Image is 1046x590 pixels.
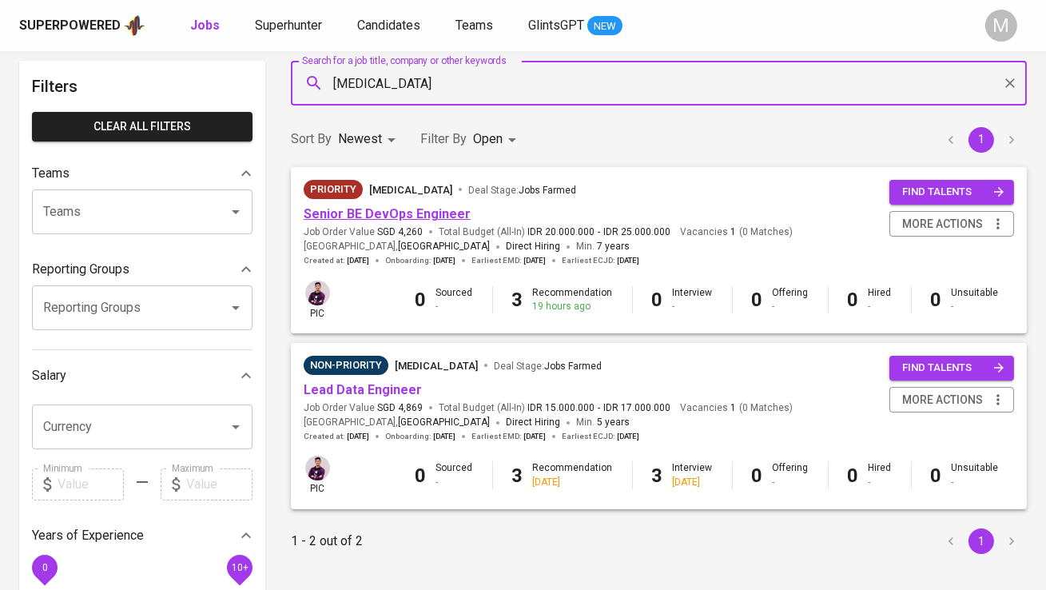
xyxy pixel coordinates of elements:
b: 0 [752,289,763,311]
a: GlintsGPT NEW [528,16,622,36]
p: Teams [32,164,70,183]
div: Superpowered [19,17,121,35]
span: 1 [728,401,736,415]
span: Jobs Farmed [544,361,602,372]
div: Unsuitable [952,461,999,488]
span: IDR 25.000.000 [603,225,670,239]
div: Newest [338,125,401,154]
span: 1 [728,225,736,239]
button: Open [225,416,247,438]
div: Interview [673,286,713,313]
b: 0 [931,289,942,311]
span: GlintsGPT [528,18,584,33]
button: more actions [889,211,1014,237]
span: 5 years [597,417,630,428]
span: Onboarding : [385,255,455,266]
button: more actions [889,387,1014,413]
div: M [985,10,1017,42]
span: [DATE] [433,431,455,442]
span: [DATE] [523,255,546,266]
button: page 1 [968,127,994,153]
button: find talents [889,180,1014,205]
div: New Job received from Demand Team [304,180,363,199]
span: Priority [304,181,363,197]
a: Lead Data Engineer [304,382,422,397]
div: Years of Experience [32,520,253,552]
button: Clear All filters [32,112,253,142]
span: 0 [42,561,47,572]
span: 7 years [597,241,630,252]
div: - [952,300,999,313]
span: Job Order Value [304,225,423,239]
div: Recommendation [533,286,613,313]
span: IDR 17.000.000 [603,401,670,415]
span: find talents [902,359,1004,377]
span: IDR 20.000.000 [527,225,595,239]
div: - [952,476,999,489]
div: pic [304,454,332,496]
span: Deal Stage : [494,361,602,372]
b: 3 [652,464,663,487]
div: Recommendation [533,461,613,488]
div: - [773,476,809,489]
span: Clear All filters [45,117,240,137]
span: Superhunter [255,18,322,33]
button: Clear [999,72,1021,94]
a: Superpoweredapp logo [19,14,145,38]
span: Deal Stage : [468,185,576,196]
div: Hired [869,461,892,488]
div: - [436,300,473,313]
span: [MEDICAL_DATA] [395,360,478,372]
span: Vacancies ( 0 Matches ) [680,225,793,239]
div: - [436,476,473,489]
a: Candidates [357,16,424,36]
span: Earliest EMD : [471,255,546,266]
span: Earliest EMD : [471,431,546,442]
span: Total Budget (All-In) [439,225,670,239]
b: 0 [752,464,763,487]
span: find talents [902,183,1004,201]
p: Salary [32,366,66,385]
span: [DATE] [617,431,639,442]
span: IDR 15.000.000 [527,401,595,415]
button: Open [225,297,247,319]
span: [GEOGRAPHIC_DATA] [398,415,490,431]
button: Open [225,201,247,223]
span: [GEOGRAPHIC_DATA] [398,239,490,255]
p: 1 - 2 out of 2 [291,532,363,551]
nav: pagination navigation [936,528,1027,554]
b: 0 [416,464,427,487]
span: Created at : [304,255,369,266]
span: [GEOGRAPHIC_DATA] , [304,415,490,431]
span: Candidates [357,18,420,33]
span: 10+ [231,561,248,572]
span: SGD 4,869 [377,401,423,415]
p: Filter By [420,130,467,149]
b: 0 [931,464,942,487]
span: Direct Hiring [506,417,560,428]
span: Non-Priority [304,357,388,373]
b: 0 [652,289,663,311]
div: 19 hours ago [533,300,613,313]
a: Superhunter [255,16,325,36]
p: Reporting Groups [32,260,129,279]
span: [DATE] [347,431,369,442]
span: - [598,225,600,239]
img: erwin@glints.com [305,281,330,305]
button: page 1 [968,528,994,554]
span: Min. [576,417,630,428]
div: Salary [32,360,253,392]
a: Jobs [190,16,223,36]
b: 3 [512,289,523,311]
p: Newest [338,130,382,149]
span: [GEOGRAPHIC_DATA] , [304,239,490,255]
span: Job Order Value [304,401,423,415]
span: [DATE] [523,431,546,442]
span: Teams [455,18,493,33]
div: Reporting Groups [32,253,253,285]
nav: pagination navigation [936,127,1027,153]
div: Offering [773,286,809,313]
b: 0 [848,464,859,487]
button: find talents [889,356,1014,381]
span: Vacancies ( 0 Matches ) [680,401,793,415]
